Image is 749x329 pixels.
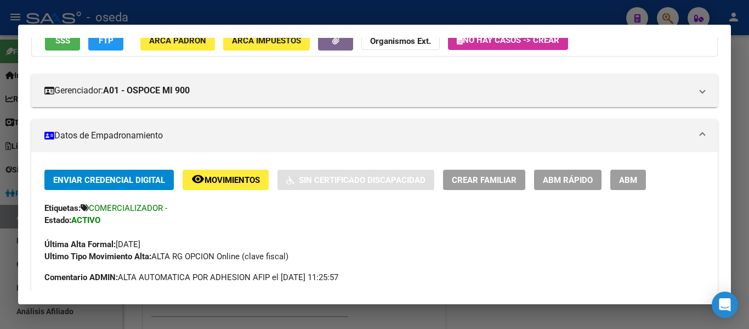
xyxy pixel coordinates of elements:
mat-expansion-panel-header: Datos de Empadronamiento [31,119,718,152]
span: ALTA AUTOMATICA POR ADHESION AFIP el [DATE] 11:25:57 [44,271,338,283]
span: Movimientos [205,175,260,185]
span: Sin Certificado Discapacidad [299,175,425,185]
button: Organismos Ext. [361,30,440,51]
button: ABM [610,170,646,190]
button: ARCA Padrón [140,30,215,51]
strong: Etiquetas: [44,203,81,213]
strong: Ultimo Tipo Movimiento Alta: [44,252,151,261]
span: SSS [55,36,70,46]
span: ABM Rápido [543,175,593,185]
mat-panel-title: Datos de Empadronamiento [44,129,691,142]
span: ABM [619,175,637,185]
button: Crear Familiar [443,170,525,190]
span: Enviar Credencial Digital [53,175,165,185]
span: Crear Familiar [452,175,517,185]
span: ARCA Padrón [149,36,206,46]
mat-panel-title: Gerenciador: [44,84,691,97]
strong: A01 - OSPOCE MI 900 [103,84,190,97]
div: Open Intercom Messenger [712,292,738,318]
button: Sin Certificado Discapacidad [277,170,434,190]
mat-icon: remove_red_eye [191,172,205,186]
span: ARCA Impuestos [232,36,301,46]
strong: ACTIVO [71,215,100,225]
button: Enviar Credencial Digital [44,170,174,190]
strong: Última Alta Formal: [44,239,116,249]
span: FTP [99,36,114,46]
mat-expansion-panel-header: Gerenciador:A01 - OSPOCE MI 900 [31,74,718,107]
strong: Organismos Ext. [370,36,431,46]
button: ABM Rápido [534,170,602,190]
span: ALTA RG OPCION Online (clave fiscal) [44,252,288,261]
button: SSS [45,30,80,51]
button: Movimientos [183,170,269,190]
span: [DATE] [44,239,140,249]
button: No hay casos -> Crear [448,30,568,50]
span: COMERCIALIZADOR - [89,203,167,213]
strong: Estado: [44,215,71,225]
strong: Comentario ADMIN: [44,272,118,282]
button: FTP [88,30,123,51]
span: No hay casos -> Crear [457,35,559,45]
button: ARCA Impuestos [223,30,310,51]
